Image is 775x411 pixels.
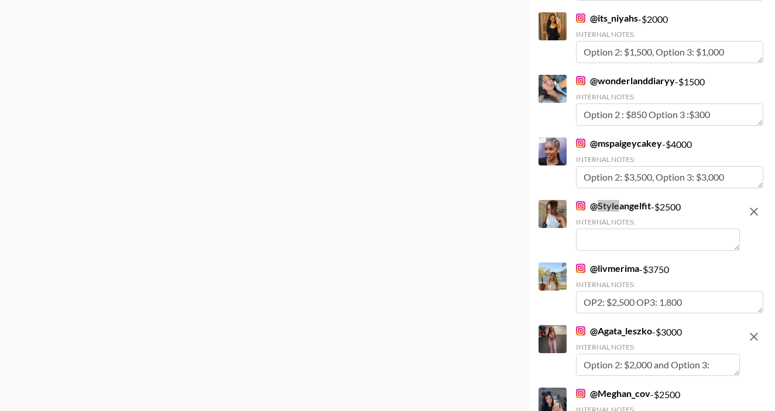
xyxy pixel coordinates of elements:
div: - $ 3000 [576,325,740,376]
a: @wonderlanddiaryy [576,75,675,87]
div: Internal Notes: [576,217,740,226]
a: @Styleangelfit [576,200,651,212]
a: @mspaigeycakey [576,137,662,149]
div: - $ 1500 [576,75,763,126]
img: Instagram [576,201,585,210]
div: - $ 2500 [576,200,740,251]
a: @livmerima [576,263,639,274]
textarea: Option 2: $2,000 and Option 3: 1,250 [576,354,740,376]
div: Internal Notes: [576,155,763,164]
div: Internal Notes: [576,92,763,101]
img: Instagram [576,13,585,23]
a: @Agata_leszko [576,325,652,337]
a: @its_niyahs [576,12,638,24]
textarea: Option 2: $3,500, Option 3: $3,000 [576,166,763,188]
textarea: Option 2: $1,500, Option 3: $1,000 [576,41,763,63]
img: Instagram [576,326,585,336]
textarea: Option 2 : $850 Option 3 :$300 [576,103,763,126]
div: - $ 3750 [576,263,763,313]
img: Instagram [576,389,585,398]
div: Internal Notes: [576,343,740,351]
a: @Meghan_cov [576,388,650,399]
div: Internal Notes: [576,30,763,39]
textarea: OP2: $2,500 OP3: 1.800 [576,291,763,313]
img: Instagram [576,76,585,85]
img: Instagram [576,139,585,148]
button: remove [742,325,766,348]
img: Instagram [576,264,585,273]
div: - $ 2000 [576,12,763,63]
button: remove [742,200,766,223]
div: - $ 4000 [576,137,763,188]
div: Internal Notes: [576,280,763,289]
